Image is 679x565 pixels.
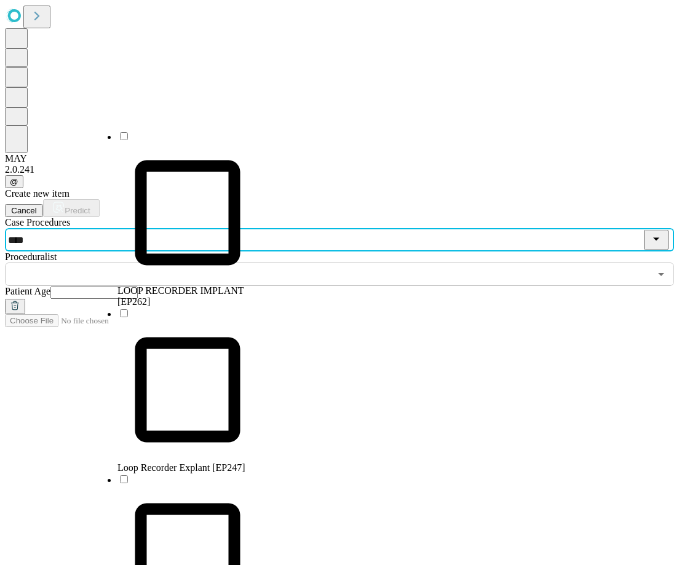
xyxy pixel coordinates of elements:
button: Cancel [5,204,43,217]
span: Create new item [5,188,69,199]
span: Scheduled Procedure [5,217,70,227]
button: @ [5,175,23,188]
button: Predict [43,199,100,217]
span: Proceduralist [5,251,57,262]
button: Close [644,230,669,250]
div: MAY [5,153,674,164]
span: Cancel [11,206,37,215]
div: 2.0.241 [5,164,674,175]
span: LOOP RECORDER IMPLANT [EP262] [117,285,244,307]
span: Predict [65,206,90,215]
button: Open [653,266,670,283]
span: Loop Recorder Explant [EP247] [117,462,245,473]
span: @ [10,177,18,186]
span: Patient Age [5,286,50,296]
